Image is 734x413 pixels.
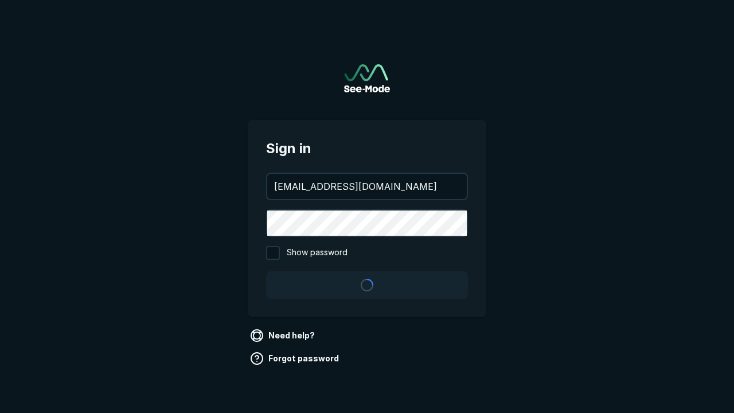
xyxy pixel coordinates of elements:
a: Forgot password [248,349,343,368]
a: Need help? [248,326,319,345]
img: See-Mode Logo [344,64,390,92]
input: your@email.com [267,174,467,199]
span: Sign in [266,138,468,159]
span: Show password [287,246,348,260]
a: Go to sign in [344,64,390,92]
